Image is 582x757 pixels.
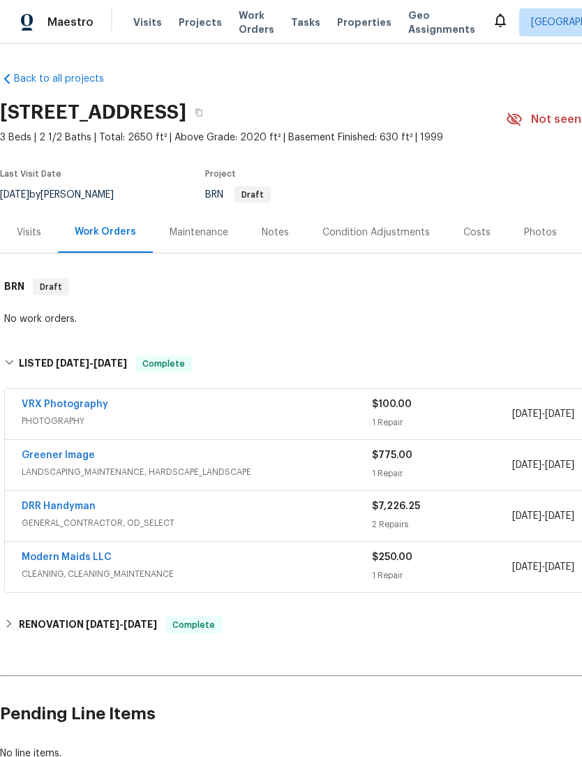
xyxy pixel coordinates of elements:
[86,619,119,629] span: [DATE]
[4,279,24,295] h6: BRN
[22,567,372,581] span: CLEANING, CLEANING_MAINTENANCE
[179,15,222,29] span: Projects
[372,466,512,480] div: 1 Repair
[512,407,574,421] span: -
[512,511,542,521] span: [DATE]
[372,416,512,429] div: 1 Repair
[17,226,41,240] div: Visits
[463,226,491,240] div: Costs
[262,226,289,240] div: Notes
[22,501,96,511] a: DRR Handyman
[22,465,372,479] span: LANDSCAPING_MAINTENANCE, HARDSCAPE_LANDSCAPE
[337,15,391,29] span: Properties
[372,399,412,409] span: $100.00
[372,552,412,562] span: $250.00
[56,358,127,368] span: -
[34,280,68,294] span: Draft
[47,15,94,29] span: Maestro
[372,501,420,511] span: $7,226.25
[19,355,127,372] h6: LISTED
[372,450,412,460] span: $775.00
[205,170,236,178] span: Project
[512,509,574,523] span: -
[133,15,162,29] span: Visits
[22,516,372,530] span: GENERAL_CONTRACTOR, OD_SELECT
[22,450,95,460] a: Greener Image
[75,225,136,239] div: Work Orders
[291,17,320,27] span: Tasks
[56,358,89,368] span: [DATE]
[512,560,574,574] span: -
[512,562,542,572] span: [DATE]
[512,460,542,470] span: [DATE]
[545,460,574,470] span: [DATE]
[239,8,274,36] span: Work Orders
[236,191,269,199] span: Draft
[86,619,157,629] span: -
[524,226,557,240] div: Photos
[167,618,221,632] span: Complete
[170,226,228,240] div: Maintenance
[137,357,191,371] span: Complete
[19,617,157,633] h6: RENOVATION
[22,414,372,428] span: PHOTOGRAPHY
[186,100,211,125] button: Copy Address
[124,619,157,629] span: [DATE]
[545,511,574,521] span: [DATE]
[205,190,271,200] span: BRN
[512,409,542,419] span: [DATE]
[22,552,112,562] a: Modern Maids LLC
[22,399,108,409] a: VRX Photography
[408,8,475,36] span: Geo Assignments
[545,562,574,572] span: [DATE]
[512,458,574,472] span: -
[545,409,574,419] span: [DATE]
[372,568,512,582] div: 1 Repair
[372,517,512,531] div: 2 Repairs
[322,226,430,240] div: Condition Adjustments
[94,358,127,368] span: [DATE]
